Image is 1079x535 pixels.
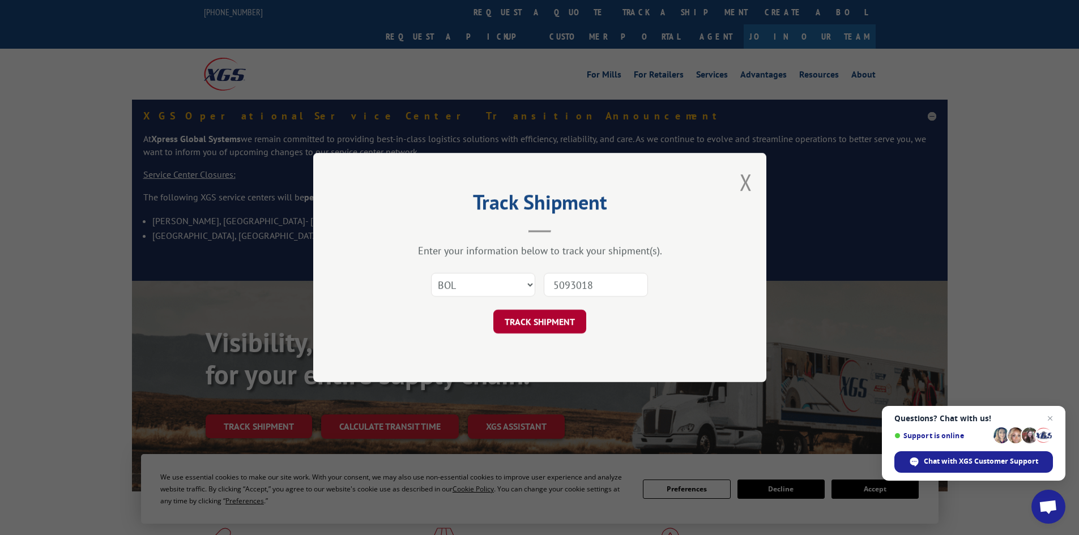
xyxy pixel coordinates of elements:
[544,273,648,297] input: Number(s)
[924,456,1038,466] span: Chat with XGS Customer Support
[740,167,752,197] button: Close modal
[894,431,990,440] span: Support is online
[493,310,586,333] button: TRACK SHIPMENT
[1031,490,1065,524] a: Open chat
[370,244,710,257] div: Enter your information below to track your shipment(s).
[370,194,710,216] h2: Track Shipment
[894,451,1053,473] span: Chat with XGS Customer Support
[894,414,1053,423] span: Questions? Chat with us!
